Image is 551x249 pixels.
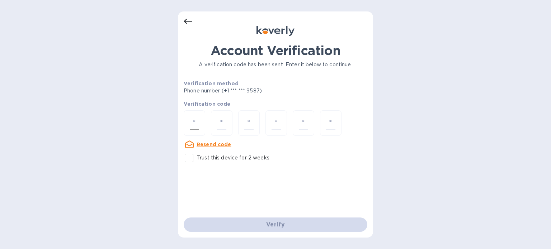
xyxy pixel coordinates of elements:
[184,100,367,107] p: Verification code
[184,87,317,95] p: Phone number (+1 *** *** 9587)
[184,81,239,86] b: Verification method
[197,142,231,147] u: Resend code
[184,61,367,68] p: A verification code has been sent. Enter it below to continue.
[197,154,269,162] p: Trust this device for 2 weeks
[184,43,367,58] h1: Account Verification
